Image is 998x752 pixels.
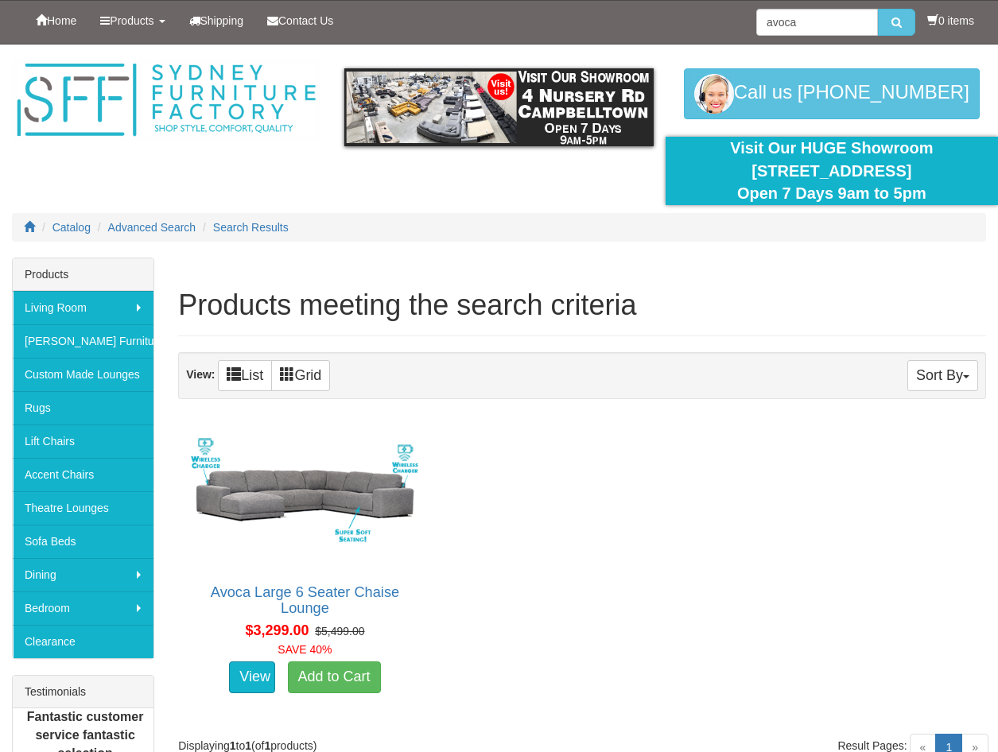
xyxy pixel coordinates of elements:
[13,676,153,708] div: Testimonials
[47,14,76,27] span: Home
[230,739,236,752] strong: 1
[13,491,153,525] a: Theatre Lounges
[12,60,320,140] img: Sydney Furniture Factory
[13,291,153,324] a: Living Room
[187,424,423,568] img: Avoca Large 6 Seater Chaise Lounge
[278,14,333,27] span: Contact Us
[178,289,986,321] h1: Products meeting the search criteria
[200,14,244,27] span: Shipping
[13,558,153,591] a: Dining
[13,324,153,358] a: [PERSON_NAME] Furniture
[13,525,153,558] a: Sofa Beds
[907,360,978,391] button: Sort By
[211,584,399,616] a: Avoca Large 6 Seater Chaise Lounge
[927,13,974,29] li: 0 items
[13,258,153,291] div: Products
[255,1,345,41] a: Contact Us
[13,358,153,391] a: Custom Made Lounges
[288,661,381,693] a: Add to Cart
[278,643,332,656] font: SAVE 40%
[213,221,289,234] a: Search Results
[110,14,153,27] span: Products
[108,221,196,234] a: Advanced Search
[13,591,153,625] a: Bedroom
[13,424,153,458] a: Lift Chairs
[177,1,256,41] a: Shipping
[24,1,88,41] a: Home
[344,68,653,146] img: showroom.gif
[756,9,878,36] input: Site search
[678,137,986,205] div: Visit Our HUGE Showroom [STREET_ADDRESS] Open 7 Days 9am to 5pm
[13,391,153,424] a: Rugs
[245,622,309,638] span: $3,299.00
[245,739,251,752] strong: 1
[271,360,330,391] a: Grid
[229,661,275,693] a: View
[52,221,91,234] a: Catalog
[218,360,272,391] a: List
[13,458,153,491] a: Accent Chairs
[186,368,215,381] strong: View:
[264,739,270,752] strong: 1
[315,625,364,638] del: $5,499.00
[13,625,153,658] a: Clearance
[88,1,177,41] a: Products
